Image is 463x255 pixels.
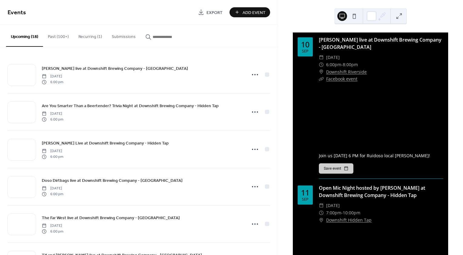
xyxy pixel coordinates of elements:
[343,209,360,216] span: 10:00pm
[326,54,340,61] span: [DATE]
[302,198,309,202] div: Sep
[207,9,223,16] span: Export
[8,7,26,19] span: Events
[319,216,324,224] div: ​
[42,229,63,234] span: 6:00 pm
[42,223,63,229] span: [DATE]
[43,25,74,46] button: Past (100+)
[341,209,343,216] span: -
[319,36,442,50] a: [PERSON_NAME] live at Downshift Brewing Company - [GEOGRAPHIC_DATA]
[42,191,63,197] span: 6:00 pm
[319,202,324,209] div: ​
[74,25,107,46] button: Recurring (1)
[341,61,343,68] span: -
[42,140,169,147] a: [PERSON_NAME] Live at Downshift Brewing Company - Hidden Tap
[42,65,188,72] a: [PERSON_NAME] live at Downshift Brewing Company - [GEOGRAPHIC_DATA]
[42,117,63,122] span: 6:00 pm
[42,74,63,79] span: [DATE]
[319,54,324,61] div: ​
[42,177,183,184] a: Doso Dirtbags live at Downshift Brewing Company - [GEOGRAPHIC_DATA]
[42,102,219,109] a: Are You Smarter Than a Beertender? Trivia Night at Downshift Brewing Company - Hidden Tap
[42,214,180,221] a: The Far West live at Downshift Brewing Company - [GEOGRAPHIC_DATA]
[42,103,219,109] span: Are You Smarter Than a Beertender? Trivia Night at Downshift Brewing Company - Hidden Tap
[193,7,227,17] a: Export
[42,148,63,154] span: [DATE]
[319,209,324,216] div: ​
[326,202,340,209] span: [DATE]
[230,7,270,17] button: Add Event
[42,79,63,85] span: 6:00 pm
[319,152,443,159] div: Join us [DATE] 6 PM for Ruidoso local [PERSON_NAME]!
[319,184,443,199] div: Open Mic Night hosted by [PERSON_NAME] at Downshift Brewing Company - Hidden Tap
[326,209,341,216] span: 7:00pm
[319,163,353,174] button: Save event
[42,140,169,147] span: [PERSON_NAME] Live at Downshift Brewing Company - Hidden Tap
[302,49,309,53] div: Sep
[343,61,358,68] span: 8:00pm
[326,68,367,76] a: Downshift Riverside
[42,111,63,117] span: [DATE]
[301,189,309,196] div: 11
[6,25,43,47] button: Upcoming (18)
[319,75,324,83] div: ​
[42,215,180,221] span: The Far West live at Downshift Brewing Company - [GEOGRAPHIC_DATA]
[42,186,63,191] span: [DATE]
[326,216,372,224] a: Downshift Hidden Tap
[319,61,324,68] div: ​
[319,68,324,76] div: ​
[301,41,309,48] div: 10
[326,61,341,68] span: 6:00pm
[42,154,63,159] span: 6:00 pm
[243,9,266,16] span: Add Event
[326,76,357,82] a: Facebook event
[107,25,141,46] button: Submissions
